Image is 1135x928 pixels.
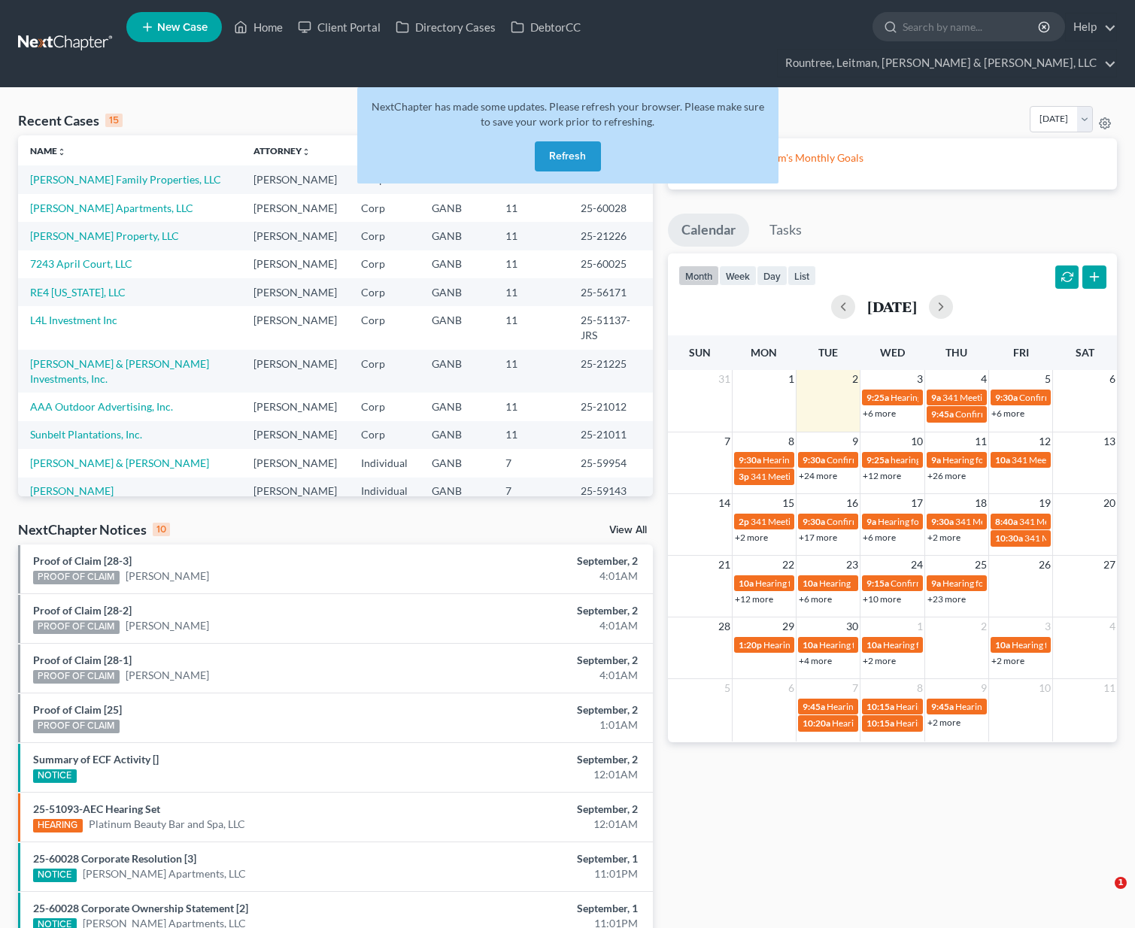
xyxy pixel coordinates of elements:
span: 10a [995,454,1010,466]
span: 7 [723,432,732,450]
div: PROOF OF CLAIM [33,620,120,634]
span: 8 [787,432,796,450]
div: 12:01AM [446,817,638,832]
td: [PERSON_NAME] [241,393,349,420]
div: September, 2 [446,603,638,618]
span: 8:40a [995,516,1018,527]
td: [PERSON_NAME] [241,478,349,505]
a: Proof of Claim [25] [33,703,122,716]
span: 1 [787,370,796,388]
span: Fri [1013,346,1029,359]
span: Hearing for [878,516,923,527]
a: Sunbelt Plantations, Inc. [30,428,142,441]
td: Corp [349,194,420,222]
a: Attorneyunfold_more [253,145,311,156]
div: September, 1 [446,901,638,916]
span: Hearing for N.F. International, Inc. [896,717,1030,729]
span: 27 [1102,556,1117,574]
span: Hearing for [819,639,864,651]
span: 24 [909,556,924,574]
span: 2 [979,617,988,635]
span: 9:25a [866,454,889,466]
td: [PERSON_NAME] [241,250,349,278]
a: Calendar [668,214,749,247]
span: Mon [751,346,777,359]
a: [PERSON_NAME] [126,569,209,584]
td: 7 [493,478,569,505]
span: 11 [973,432,988,450]
td: Corp [349,222,420,250]
button: list [788,265,816,286]
span: 9 [979,679,988,697]
span: 10 [1037,679,1052,697]
span: 10:15a [866,701,894,712]
span: 1:20p [739,639,762,651]
a: AAA Outdoor Advertising, Inc. [30,400,173,413]
span: 29 [781,617,796,635]
a: 25-60028 Corporate Resolution [3] [33,852,196,865]
td: [PERSON_NAME] [241,278,349,306]
td: Corp [349,393,420,420]
a: [PERSON_NAME] & [PERSON_NAME] Investments, Inc. [30,357,209,385]
span: Hearing [819,578,851,589]
span: 10a [803,639,818,651]
span: 14 [717,494,732,512]
td: 25-21226 [569,222,653,250]
div: PROOF OF CLAIM [33,670,120,684]
a: +24 more [799,470,837,481]
span: 19 [1037,494,1052,512]
td: 25-59143 [569,478,653,505]
td: [PERSON_NAME] [241,350,349,393]
span: 3p [739,471,749,482]
td: 25-56171 [569,278,653,306]
a: Nameunfold_more [30,145,66,156]
span: 9a [931,392,941,403]
a: +2 more [927,717,961,728]
p: Please setup your Firm's Monthly Goals [680,150,1105,165]
div: NOTICE [33,769,77,783]
td: Corp [349,250,420,278]
td: GANB [420,421,493,449]
span: 11 [1102,679,1117,697]
td: 25-60028 [569,194,653,222]
div: 4:01AM [446,618,638,633]
td: Corp [349,306,420,349]
td: 11 [493,222,569,250]
span: 10 [909,432,924,450]
div: September, 2 [446,802,638,817]
span: 10a [739,578,754,589]
span: 26 [1037,556,1052,574]
span: Confirmation Hearing for [PERSON_NAME] Bass [827,454,1018,466]
a: [PERSON_NAME] [126,668,209,683]
span: 4 [979,370,988,388]
span: NextChapter has made some updates. Please refresh your browser. Please make sure to save your wor... [372,100,764,128]
span: 28 [717,617,732,635]
span: 341 Meeting for [PERSON_NAME] [942,392,1078,403]
a: +2 more [863,655,896,666]
span: 9:30a [931,516,954,527]
a: [PERSON_NAME] Apartments, LLC [83,866,246,881]
span: 9a [931,454,941,466]
a: +12 more [863,470,901,481]
a: +4 more [799,655,832,666]
div: HEARING [33,819,83,832]
span: 9:45a [931,408,954,420]
td: Corp [349,350,420,393]
a: +26 more [927,470,966,481]
span: 3 [915,370,924,388]
a: [PERSON_NAME] Apartments, LLC [30,202,193,214]
span: 15 [781,494,796,512]
span: 1 [915,617,924,635]
div: 15 [105,114,123,127]
td: 11 [493,350,569,393]
td: 25-59954 [569,449,653,477]
a: Directory Cases [388,14,503,41]
span: Hearing for [763,639,809,651]
div: NextChapter Notices [18,520,170,538]
td: 11 [493,393,569,420]
td: Individual [349,449,420,477]
td: GANB [420,393,493,420]
a: +12 more [735,593,773,605]
span: 10:20a [803,717,830,729]
td: 11 [493,306,569,349]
